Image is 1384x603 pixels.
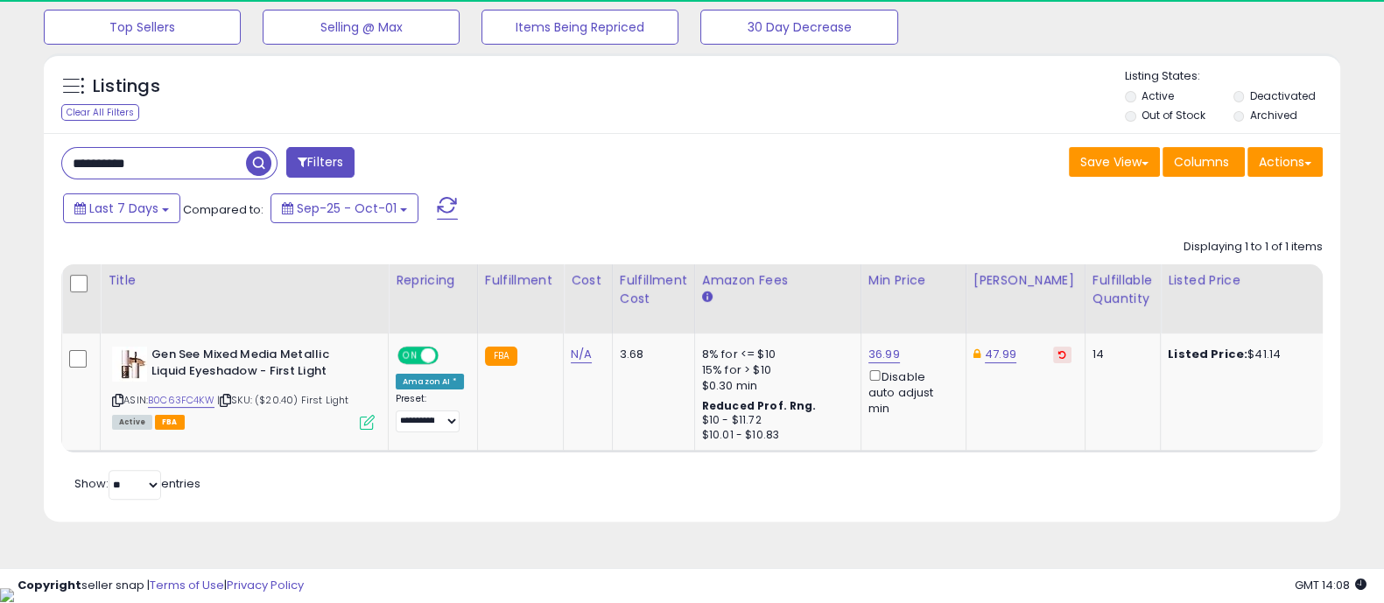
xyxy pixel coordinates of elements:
div: Fulfillable Quantity [1092,271,1153,308]
a: Privacy Policy [227,577,304,593]
span: 2025-10-9 14:08 GMT [1295,577,1366,593]
div: ASIN: [112,347,375,428]
label: Deactivated [1249,88,1315,103]
small: FBA [485,347,517,366]
a: 47.99 [985,346,1016,363]
div: $41.14 [1168,347,1313,362]
div: Cost [571,271,605,290]
a: N/A [571,346,592,363]
small: Amazon Fees. [702,290,713,305]
span: Compared to: [183,201,263,218]
div: Clear All Filters [61,104,139,121]
strong: Copyright [18,577,81,593]
span: All listings currently available for purchase on Amazon [112,415,152,430]
div: Displaying 1 to 1 of 1 items [1184,239,1323,256]
div: Amazon Fees [702,271,854,290]
label: Out of Stock [1142,108,1205,123]
div: Repricing [396,271,470,290]
b: Listed Price: [1168,346,1247,362]
span: Sep-25 - Oct-01 [297,200,397,217]
button: Columns [1163,147,1245,177]
div: 14 [1092,347,1147,362]
a: 36.99 [868,346,900,363]
button: Sep-25 - Oct-01 [270,193,418,223]
div: Listed Price [1168,271,1319,290]
div: Fulfillment Cost [620,271,687,308]
button: Save View [1069,147,1160,177]
button: Actions [1247,147,1323,177]
button: Filters [286,147,355,178]
a: B0C63FC4KW [148,393,214,408]
div: Title [108,271,381,290]
div: $10 - $11.72 [702,413,847,428]
button: 30 Day Decrease [700,10,897,45]
p: Listing States: [1125,68,1340,85]
div: $0.30 min [702,378,847,394]
button: Items Being Repriced [481,10,678,45]
div: seller snap | | [18,578,304,594]
button: Top Sellers [44,10,241,45]
div: 15% for > $10 [702,362,847,378]
div: [PERSON_NAME] [973,271,1078,290]
button: Last 7 Days [63,193,180,223]
div: Amazon AI * [396,374,464,389]
a: Terms of Use [150,577,224,593]
div: 8% for <= $10 [702,347,847,362]
div: Min Price [868,271,959,290]
h5: Listings [93,74,160,99]
div: $10.01 - $10.83 [702,428,847,443]
span: Last 7 Days [89,200,158,217]
label: Archived [1249,108,1296,123]
b: Gen See Mixed Media Metallic Liquid Eyeshadow - First Light [151,347,364,383]
button: Selling @ Max [263,10,460,45]
label: Active [1142,88,1174,103]
div: Disable auto adjust min [868,367,952,417]
span: OFF [436,348,464,363]
img: 419PzomhVxL._SL40_.jpg [112,347,147,382]
div: Fulfillment [485,271,556,290]
span: ON [399,348,421,363]
b: Reduced Prof. Rng. [702,398,817,413]
span: Columns [1174,153,1229,171]
span: Show: entries [74,475,200,492]
span: | SKU: ($20.40) First Light [217,393,349,407]
div: Preset: [396,393,464,431]
span: FBA [155,415,185,430]
div: 3.68 [620,347,681,362]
